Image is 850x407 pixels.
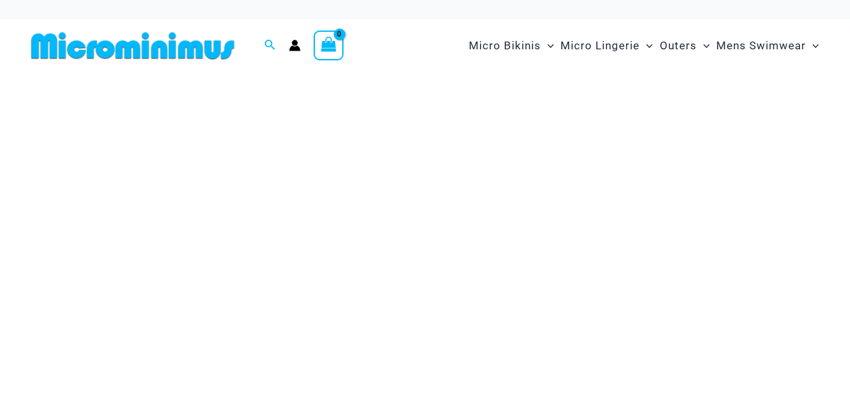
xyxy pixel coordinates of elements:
[716,29,806,62] span: Mens Swimwear
[541,29,554,62] span: Menu Toggle
[660,29,697,62] span: Outers
[697,29,710,62] span: Menu Toggle
[640,29,653,62] span: Menu Toggle
[713,26,822,66] a: Mens SwimwearMenu ToggleMenu Toggle
[557,26,656,66] a: Micro LingerieMenu ToggleMenu Toggle
[656,26,713,66] a: OutersMenu ToggleMenu Toggle
[264,38,276,54] a: Search icon link
[560,29,640,62] span: Micro Lingerie
[464,24,824,68] nav: Site Navigation
[466,26,557,66] a: Micro BikinisMenu ToggleMenu Toggle
[314,31,344,60] a: View Shopping Cart, empty
[26,31,240,60] img: MM SHOP LOGO FLAT
[469,29,541,62] span: Micro Bikinis
[289,40,301,51] a: Account icon link
[806,29,819,62] span: Menu Toggle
